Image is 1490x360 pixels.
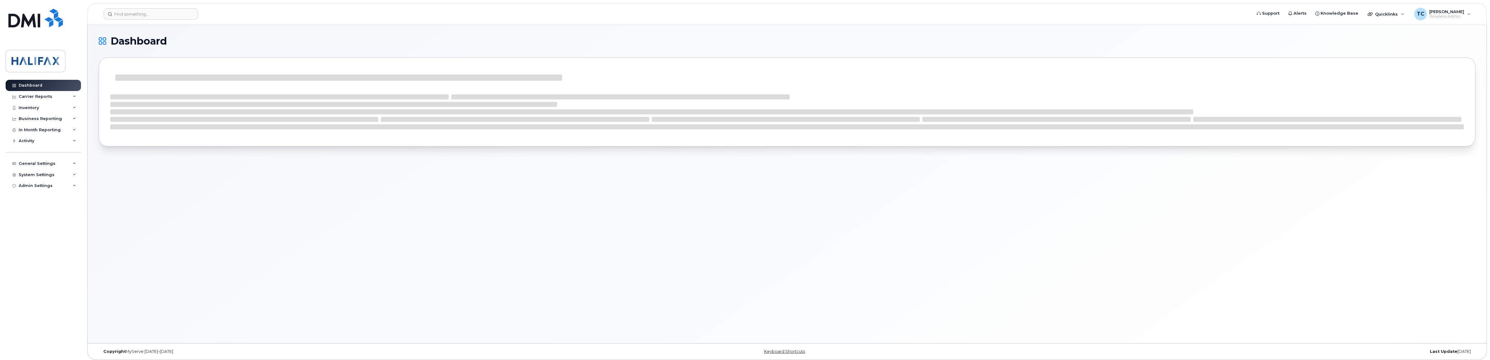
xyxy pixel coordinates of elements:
[99,349,558,354] div: MyServe [DATE]–[DATE]
[1016,349,1475,354] div: [DATE]
[764,349,805,354] a: Keyboard Shortcuts
[103,349,126,354] strong: Copyright
[1430,349,1457,354] strong: Last Update
[111,36,167,46] span: Dashboard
